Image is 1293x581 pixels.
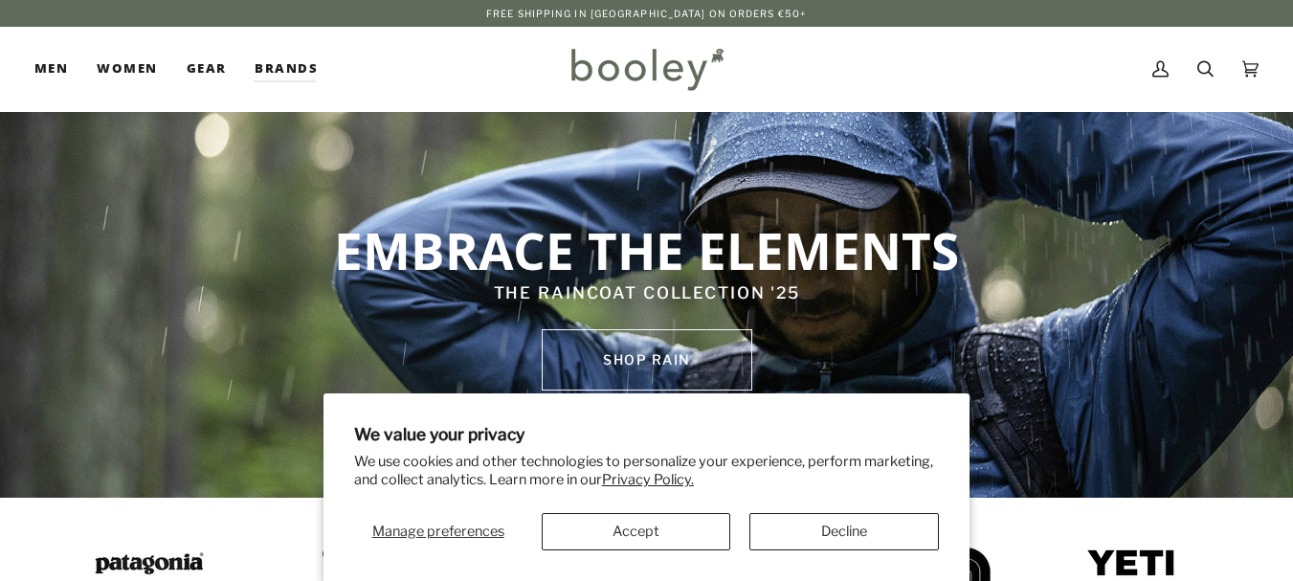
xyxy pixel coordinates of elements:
[272,281,1022,306] p: THE RAINCOAT COLLECTION '25
[372,523,504,540] span: Manage preferences
[34,27,82,111] a: Men
[542,513,731,550] button: Accept
[542,329,752,391] a: SHOP rain
[354,453,940,489] p: We use cookies and other technologies to personalize your experience, perform marketing, and coll...
[354,424,940,444] h2: We value your privacy
[602,471,694,488] a: Privacy Policy.
[34,59,68,78] span: Men
[82,27,171,111] a: Women
[354,513,523,550] button: Manage preferences
[187,59,227,78] span: Gear
[172,27,241,111] a: Gear
[255,59,318,78] span: Brands
[97,59,157,78] span: Women
[486,6,807,21] p: Free Shipping in [GEOGRAPHIC_DATA] on Orders €50+
[749,513,939,550] button: Decline
[272,218,1022,281] p: EMBRACE THE ELEMENTS
[240,27,332,111] a: Brands
[563,41,730,97] img: Booley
